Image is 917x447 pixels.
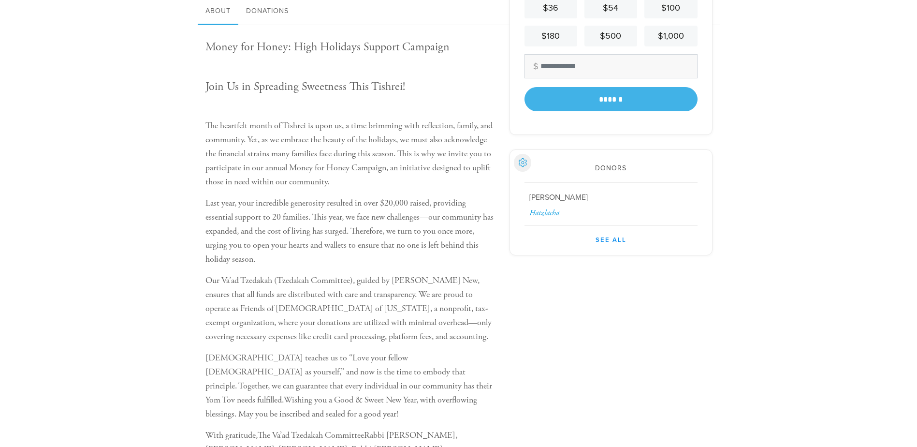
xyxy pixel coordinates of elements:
[528,30,573,43] div: $180
[648,1,693,15] div: $100
[648,30,693,43] div: $1,000
[205,80,495,94] h4: Join Us in Spreading Sweetness This Tishrei!
[205,40,495,54] h4: Money for Honey: High Holidays Support Campaign
[205,119,495,189] p: The heartfelt month of Tishrei is upon us, a time brimming with reflection, family, and community...
[205,274,495,343] p: Our Va’ad Tzedakah (Tzedakah Committee), guided by [PERSON_NAME] New, ensures that all funds are ...
[588,30,633,43] div: $500
[644,26,697,46] a: $1,000
[529,209,694,218] div: Hatzlacha
[524,164,698,173] h2: Donors
[205,351,495,421] p: [DEMOGRAPHIC_DATA] teaches us to “Love your fellow [DEMOGRAPHIC_DATA] as yourself,” and now is th...
[588,1,633,15] div: $54
[529,193,588,202] span: [PERSON_NAME]
[584,26,637,46] a: $500
[528,1,573,15] div: $36
[205,196,495,266] p: Last year, your incredible generosity resulted in over $20,000 raised, providing essential suppor...
[524,226,698,245] a: See All
[524,26,577,46] a: $180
